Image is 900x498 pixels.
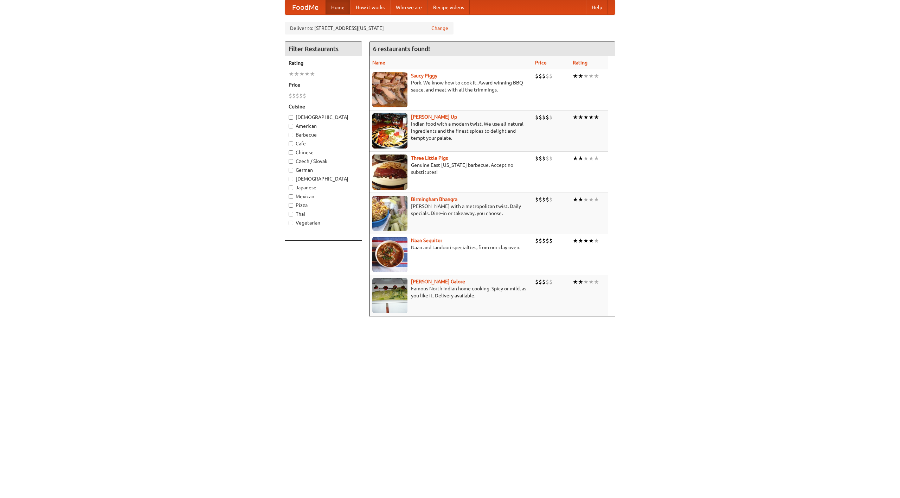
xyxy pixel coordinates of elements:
[289,133,293,137] input: Barbecue
[294,70,299,78] li: ★
[289,59,358,67] h5: Rating
[583,237,589,245] li: ★
[589,237,594,245] li: ★
[285,42,362,56] h4: Filter Restaurants
[583,155,589,162] li: ★
[289,184,358,191] label: Japanese
[535,278,539,286] li: $
[350,0,390,14] a: How it works
[542,278,546,286] li: $
[586,0,608,14] a: Help
[372,120,529,141] p: Indian food with a modern twist. We use all-natural ingredients and the finest spices to delight ...
[289,203,293,208] input: Pizza
[583,113,589,121] li: ★
[285,0,326,14] a: FoodMe
[539,278,542,286] li: $
[289,124,293,128] input: American
[594,72,599,80] li: ★
[535,113,539,121] li: $
[589,155,594,162] li: ★
[578,237,583,245] li: ★
[583,278,589,286] li: ★
[594,196,599,203] li: ★
[411,114,457,120] a: [PERSON_NAME] Up
[372,196,407,231] img: bhangra.jpg
[289,168,293,172] input: German
[539,72,542,80] li: $
[289,210,358,218] label: Thai
[539,155,542,162] li: $
[373,45,430,52] ng-pluralize: 6 restaurants found!
[411,279,465,284] a: [PERSON_NAME] Galore
[535,237,539,245] li: $
[546,196,549,203] li: $
[573,237,578,245] li: ★
[304,70,310,78] li: ★
[372,278,407,313] img: currygalore.jpg
[289,122,358,130] label: American
[573,60,587,65] a: Rating
[289,81,358,88] h5: Price
[549,237,553,245] li: $
[535,155,539,162] li: $
[542,155,546,162] li: $
[289,159,293,164] input: Czech / Slovak
[594,113,599,121] li: ★
[594,278,599,286] li: ★
[372,155,407,190] img: littlepigs.jpg
[310,70,315,78] li: ★
[299,70,304,78] li: ★
[289,131,358,138] label: Barbecue
[292,92,296,100] li: $
[539,113,542,121] li: $
[542,196,546,203] li: $
[549,196,553,203] li: $
[594,237,599,245] li: ★
[578,155,583,162] li: ★
[539,237,542,245] li: $
[549,278,553,286] li: $
[326,0,350,14] a: Home
[372,237,407,272] img: naansequitur.jpg
[549,72,553,80] li: $
[578,72,583,80] li: ★
[578,113,583,121] li: ★
[542,113,546,121] li: $
[411,73,437,78] a: Saucy Piggy
[289,141,293,146] input: Cafe
[573,72,578,80] li: ★
[285,22,454,34] div: Deliver to: [STREET_ADDRESS][US_STATE]
[411,238,442,243] a: Naan Sequitur
[289,149,358,156] label: Chinese
[427,0,470,14] a: Recipe videos
[372,60,385,65] a: Name
[289,221,293,225] input: Vegetarian
[372,79,529,93] p: Pork. We know how to cook it. Award-winning BBQ sauce, and meat with all the trimmings.
[578,196,583,203] li: ★
[289,175,358,182] label: [DEMOGRAPHIC_DATA]
[289,150,293,155] input: Chinese
[535,72,539,80] li: $
[535,60,547,65] a: Price
[549,113,553,121] li: $
[546,278,549,286] li: $
[573,113,578,121] li: ★
[546,237,549,245] li: $
[583,196,589,203] li: ★
[573,196,578,203] li: ★
[299,92,303,100] li: $
[296,92,299,100] li: $
[431,25,448,32] a: Change
[289,212,293,216] input: Thai
[289,158,358,165] label: Czech / Slovak
[535,196,539,203] li: $
[289,193,358,200] label: Mexican
[289,202,358,209] label: Pizza
[372,72,407,107] img: saucy.jpg
[583,72,589,80] li: ★
[546,155,549,162] li: $
[289,70,294,78] li: ★
[539,196,542,203] li: $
